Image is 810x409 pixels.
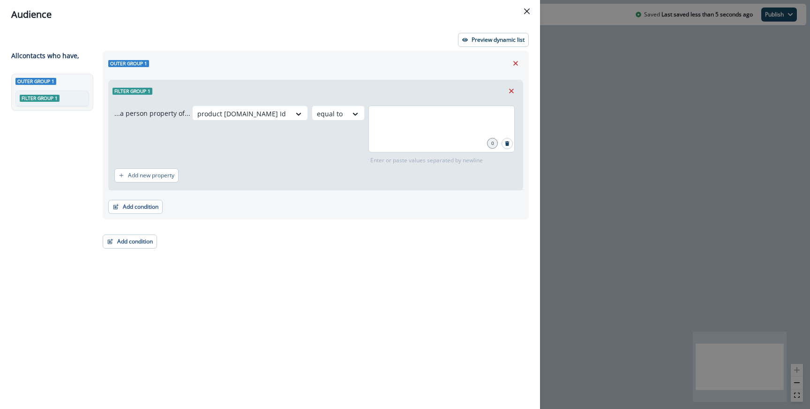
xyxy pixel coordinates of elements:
[472,37,525,43] p: Preview dynamic list
[108,200,163,214] button: Add condition
[519,4,534,19] button: Close
[502,138,513,149] button: Search
[368,156,485,165] p: Enter or paste values separated by newline
[508,56,523,70] button: Remove
[458,33,529,47] button: Preview dynamic list
[487,138,498,149] div: 0
[15,78,56,85] span: Outer group 1
[103,235,157,249] button: Add condition
[504,84,519,98] button: Remove
[108,60,149,67] span: Outer group 1
[11,8,529,22] div: Audience
[11,51,79,61] p: All contact s who have,
[112,88,152,95] span: Filter group 1
[114,168,179,182] button: Add new property
[20,95,60,102] span: Filter group 1
[128,172,174,179] p: Add new property
[114,108,190,118] p: ...a person property of...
